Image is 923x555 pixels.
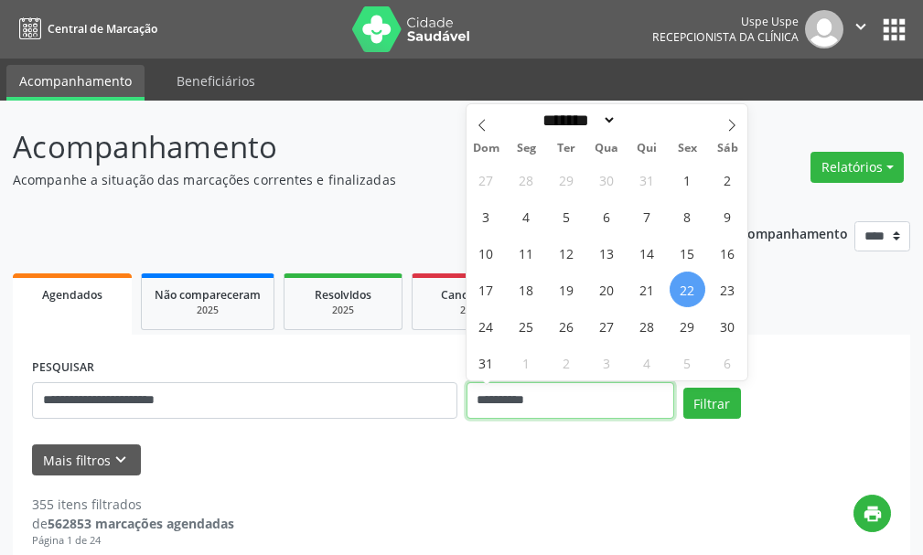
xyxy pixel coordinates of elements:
[509,345,544,380] span: Setembro 1, 2025
[710,235,746,271] span: Agosto 16, 2025
[667,143,707,155] span: Sex
[853,495,891,532] button: print
[32,354,94,382] label: PESQUISAR
[589,198,625,234] span: Agosto 6, 2025
[707,143,747,155] span: Sáb
[805,10,843,48] img: img
[48,21,157,37] span: Central de Marcação
[32,444,141,476] button: Mais filtroskeyboard_arrow_down
[629,198,665,234] span: Agosto 7, 2025
[863,504,883,524] i: print
[509,162,544,197] span: Julho 28, 2025
[629,308,665,344] span: Agosto 28, 2025
[13,124,641,170] p: Acompanhamento
[549,308,585,344] span: Agosto 26, 2025
[509,235,544,271] span: Agosto 11, 2025
[155,287,261,303] span: Não compareceram
[710,162,746,197] span: Agosto 2, 2025
[710,345,746,380] span: Setembro 6, 2025
[670,198,705,234] span: Agosto 8, 2025
[629,272,665,307] span: Agosto 21, 2025
[629,162,665,197] span: Julho 31, 2025
[710,272,746,307] span: Agosto 23, 2025
[549,198,585,234] span: Agosto 5, 2025
[589,308,625,344] span: Agosto 27, 2025
[683,388,741,419] button: Filtrar
[546,143,586,155] span: Ter
[710,198,746,234] span: Agosto 9, 2025
[42,287,102,303] span: Agendados
[851,16,871,37] i: 
[652,14,799,29] div: Uspe Uspe
[629,345,665,380] span: Setembro 4, 2025
[425,304,517,317] div: 2025
[549,235,585,271] span: Agosto 12, 2025
[468,308,504,344] span: Agosto 24, 2025
[589,272,625,307] span: Agosto 20, 2025
[164,65,268,97] a: Beneficiários
[468,198,504,234] span: Agosto 3, 2025
[48,515,234,532] strong: 562853 marcações agendadas
[537,111,617,130] select: Month
[155,304,261,317] div: 2025
[468,272,504,307] span: Agosto 17, 2025
[6,65,145,101] a: Acompanhamento
[589,235,625,271] span: Agosto 13, 2025
[670,345,705,380] span: Setembro 5, 2025
[32,495,234,514] div: 355 itens filtrados
[13,14,157,44] a: Central de Marcação
[878,14,910,46] button: apps
[468,235,504,271] span: Agosto 10, 2025
[509,198,544,234] span: Agosto 4, 2025
[652,29,799,45] span: Recepcionista da clínica
[670,272,705,307] span: Agosto 22, 2025
[509,308,544,344] span: Agosto 25, 2025
[467,143,507,155] span: Dom
[506,143,546,155] span: Seg
[686,221,848,244] p: Ano de acompanhamento
[670,308,705,344] span: Agosto 29, 2025
[627,143,667,155] span: Qui
[710,308,746,344] span: Agosto 30, 2025
[589,162,625,197] span: Julho 30, 2025
[32,514,234,533] div: de
[629,235,665,271] span: Agosto 14, 2025
[13,170,641,189] p: Acompanhe a situação das marcações correntes e finalizadas
[843,10,878,48] button: 
[468,345,504,380] span: Agosto 31, 2025
[549,162,585,197] span: Julho 29, 2025
[509,272,544,307] span: Agosto 18, 2025
[549,272,585,307] span: Agosto 19, 2025
[586,143,627,155] span: Qua
[670,162,705,197] span: Agosto 1, 2025
[589,345,625,380] span: Setembro 3, 2025
[32,533,234,549] div: Página 1 de 24
[111,450,131,470] i: keyboard_arrow_down
[468,162,504,197] span: Julho 27, 2025
[549,345,585,380] span: Setembro 2, 2025
[297,304,389,317] div: 2025
[617,111,677,130] input: Year
[810,152,904,183] button: Relatórios
[441,287,502,303] span: Cancelados
[670,235,705,271] span: Agosto 15, 2025
[315,287,371,303] span: Resolvidos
